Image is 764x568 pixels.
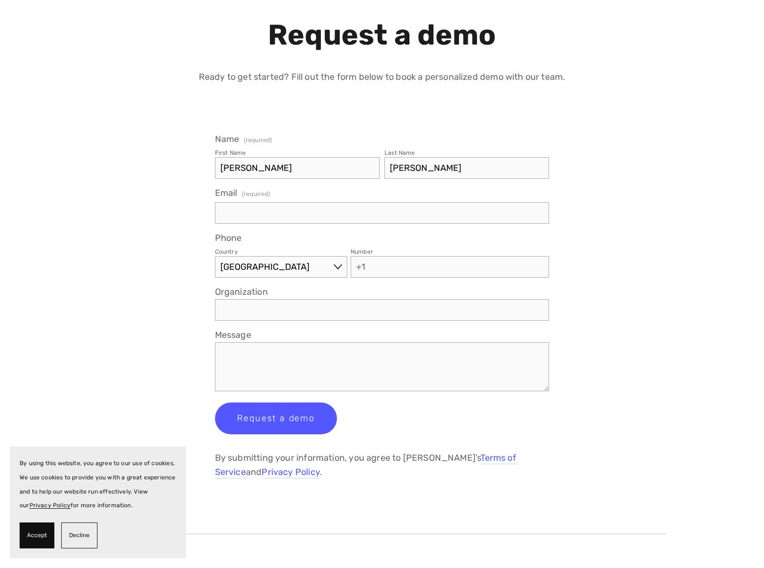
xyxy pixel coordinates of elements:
[215,451,549,479] p: By submitting your information, you agree to [PERSON_NAME]’s and .
[97,70,666,84] p: Ready to get started? Fill out the form below to book a personalized demo with our team.
[215,134,239,144] span: Name
[268,18,496,52] strong: Request a demo
[20,522,54,548] button: Accept
[10,447,186,558] section: Cookie banner
[69,528,90,543] span: Decline
[215,188,238,198] span: Email
[215,233,242,243] span: Phone
[384,149,415,156] div: Last Name
[215,286,268,297] span: Organization
[242,188,270,200] span: (required)
[215,149,246,156] div: First Name
[715,521,764,568] iframe: Chat Widget
[244,137,272,143] span: (required)
[237,413,315,424] span: Request a demo
[27,528,47,543] span: Accept
[351,256,370,278] span: +1
[20,456,176,513] p: By using this website, you agree to our use of cookies. We use cookies to provide you with a grea...
[215,248,238,255] div: Country
[351,248,373,255] div: Number
[61,522,97,548] button: Decline
[215,402,337,434] button: Request a demoRequest a demo
[215,330,251,340] span: Message
[29,502,71,509] a: Privacy Policy
[262,467,320,478] a: Privacy Policy
[215,452,518,478] a: Terms of Service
